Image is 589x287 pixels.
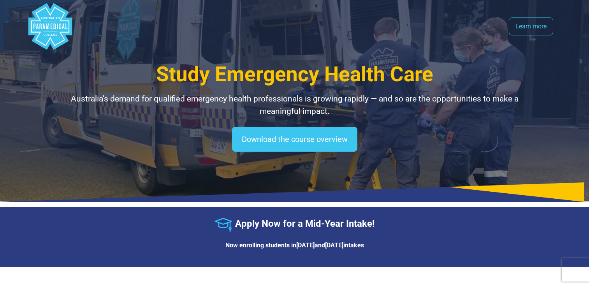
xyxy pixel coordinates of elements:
u: [DATE] [296,241,315,249]
span: Study Emergency Health Care [156,62,433,86]
a: Download the course overview [232,127,357,152]
p: Australia’s demand for qualified emergency health professionals is growing rapidly — and so are t... [67,93,522,117]
u: [DATE] [325,241,343,249]
a: Learn more [509,17,553,35]
div: Australian Paramedical College [27,3,74,50]
strong: Apply Now for a Mid-Year Intake! [235,218,375,229]
strong: Now enrolling students in and intakes [225,241,364,249]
